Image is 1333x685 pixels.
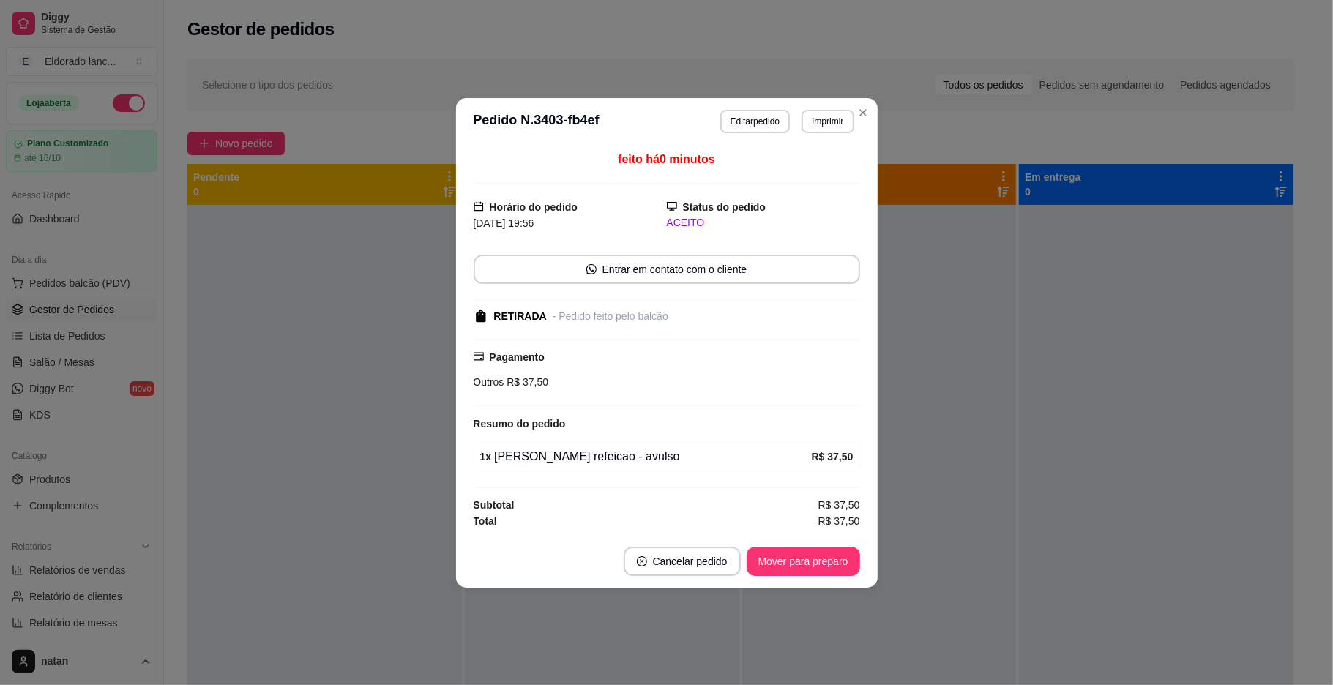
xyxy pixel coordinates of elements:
button: Imprimir [802,109,854,132]
span: [DATE] 19:56 [473,217,534,228]
strong: R$ 37,50 [812,451,854,463]
button: whats-appEntrar em contato com o cliente [473,254,859,283]
button: Editarpedido [720,109,790,132]
button: close-circleCancelar pedido [624,547,741,576]
div: [PERSON_NAME] refeicao - avulso [479,448,811,465]
span: close-circle [637,556,647,566]
strong: Horário do pedido [489,201,578,212]
strong: Subtotal [473,499,514,511]
span: Outros [473,376,504,388]
strong: Resumo do pedido [473,418,565,430]
span: credit-card [473,351,483,362]
span: calendar [473,201,483,212]
h3: Pedido N. 3403-fb4ef [473,109,599,132]
strong: 1 x [479,451,491,463]
div: RETIRADA [493,308,546,323]
div: ACEITO [667,214,860,230]
span: feito há 0 minutos [618,152,714,165]
strong: Pagamento [489,351,544,363]
span: R$ 37,50 [818,497,860,513]
strong: Total [473,515,496,527]
strong: Status do pedido [683,201,766,212]
span: desktop [667,201,677,212]
button: Close [851,100,875,124]
button: Mover para preparo [747,547,860,576]
span: R$ 37,50 [818,513,860,529]
span: whats-app [586,263,597,274]
div: - Pedido feito pelo balcão [553,308,668,323]
span: R$ 37,50 [504,376,548,388]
